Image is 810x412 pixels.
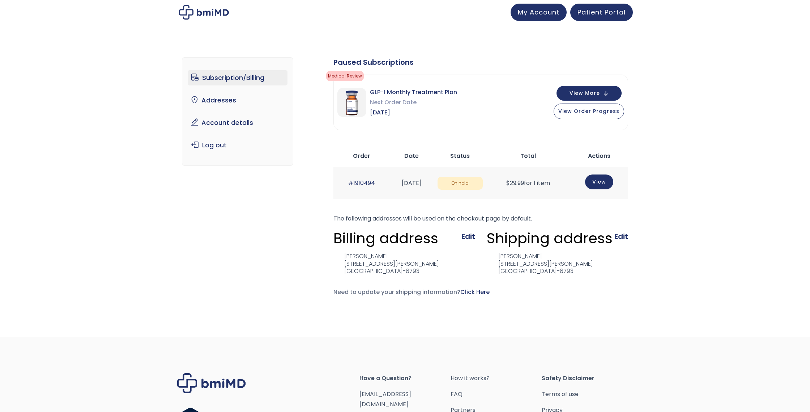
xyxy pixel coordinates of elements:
td: for 1 item [486,167,570,199]
a: How it works? [451,373,542,383]
span: Medical Review [326,71,364,81]
button: View Order Progress [554,104,624,119]
span: [DATE] [370,108,457,118]
a: [EMAIL_ADDRESS][DOMAIN_NAME] [359,390,411,408]
span: $ [506,179,510,187]
a: #1910494 [348,179,375,187]
time: [DATE] [402,179,422,187]
span: On hold [438,177,483,190]
a: Addresses [188,93,288,108]
h3: Shipping address [487,229,613,247]
a: Subscription/Billing [188,70,288,85]
span: Actions [588,152,610,160]
span: Need to update your shipping information? [333,288,490,296]
p: The following addresses will be used on the checkout page by default. [333,214,628,224]
address: [PERSON_NAME] [STREET_ADDRESS][PERSON_NAME] [GEOGRAPHIC_DATA]-8793 [487,253,593,275]
span: Total [520,152,536,160]
span: View More [570,91,600,96]
span: Patient Portal [577,8,626,17]
span: 29.99 [506,179,524,187]
a: Patient Portal [570,4,633,21]
span: Status [450,152,470,160]
span: Next Order Date [370,97,457,108]
a: Click Here [460,288,490,296]
a: Terms of use [542,389,633,399]
h3: Billing address [333,229,438,247]
a: View [585,175,613,189]
div: Paused Subscriptions [333,57,628,67]
a: My Account [511,4,567,21]
a: Edit [461,231,475,241]
img: My account [179,5,229,20]
img: Brand Logo [177,373,246,393]
span: My Account [518,8,559,17]
span: Order [353,152,370,160]
a: Account details [188,115,288,130]
span: Date [404,152,419,160]
nav: Account pages [182,57,294,166]
button: View More [557,86,622,101]
a: Edit [614,231,628,241]
a: Log out [188,138,288,153]
span: Have a Question? [359,373,451,383]
address: [PERSON_NAME] [STREET_ADDRESS][PERSON_NAME] [GEOGRAPHIC_DATA]-8793 [333,253,439,275]
span: Safety Disclaimer [542,373,633,383]
a: FAQ [451,389,542,399]
span: View Order Progress [558,108,619,115]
